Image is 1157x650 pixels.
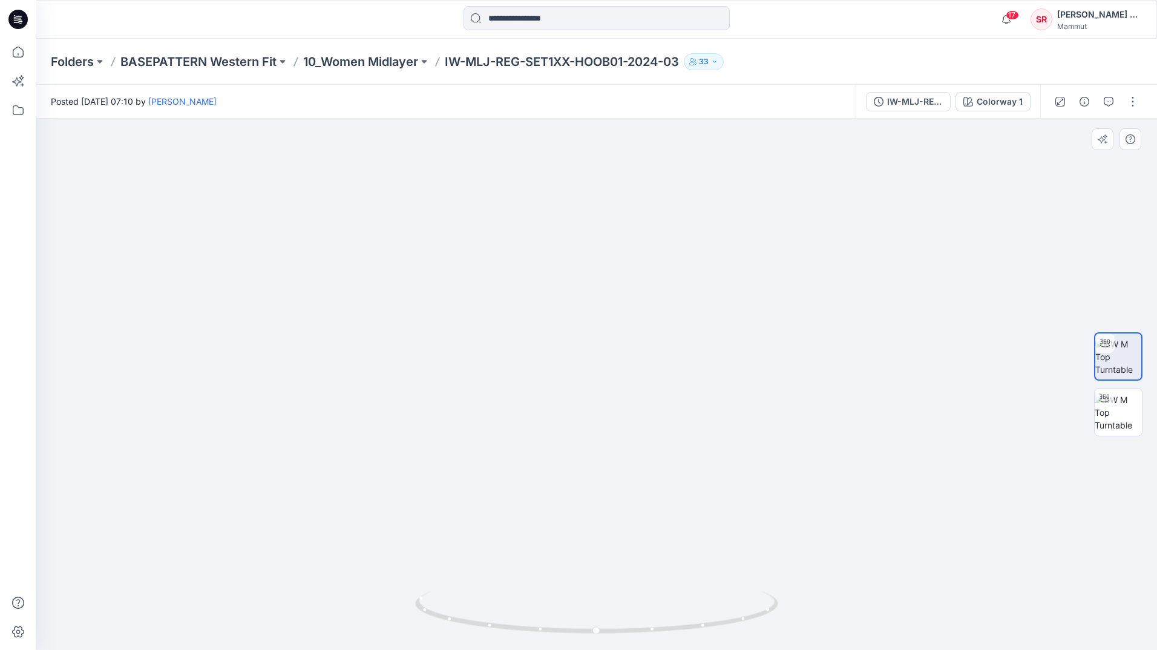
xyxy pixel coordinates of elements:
a: Folders [51,53,94,70]
button: IW-MLJ-REG-SET1XX-HOOB01-2024-03 [866,92,951,111]
span: Posted [DATE] 07:10 by [51,95,217,108]
button: Colorway 1 [955,92,1031,111]
div: [PERSON_NAME] Ripegutu [1057,7,1142,22]
div: IW-MLJ-REG-SET1XX-HOOB01-2024-03 [887,95,943,108]
img: BW M Top Turntable [1095,393,1142,432]
div: SR [1031,8,1052,30]
div: Mammut [1057,22,1142,31]
span: 17 [1006,10,1019,20]
img: BW M Top Turntable [1095,338,1141,376]
p: 33 [699,55,709,68]
p: IW-MLJ-REG-SET1XX-HOOB01-2024-03 [445,53,679,70]
a: BASEPATTERN Western Fit [120,53,277,70]
button: Details [1075,92,1094,111]
a: [PERSON_NAME] [148,96,217,107]
a: 10_Women Midlayer [303,53,418,70]
button: 33 [684,53,724,70]
div: Colorway 1 [977,95,1023,108]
